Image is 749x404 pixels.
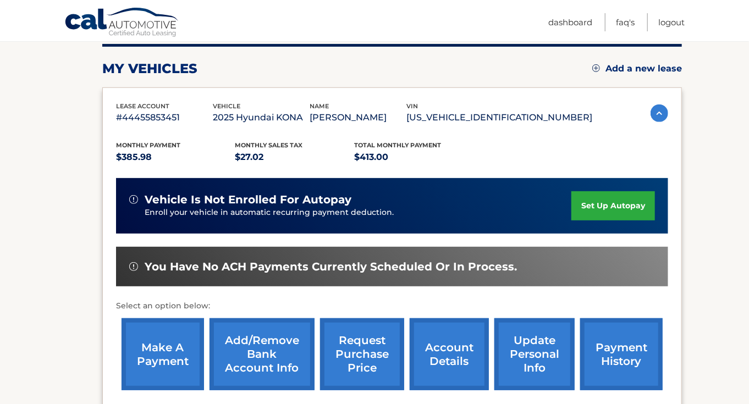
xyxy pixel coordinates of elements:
[310,102,329,110] span: name
[122,318,204,390] a: make a payment
[616,13,635,31] a: FAQ's
[116,150,235,165] p: $385.98
[235,141,303,149] span: Monthly sales Tax
[235,150,355,165] p: $27.02
[592,64,600,72] img: add.svg
[592,63,682,74] a: Add a new lease
[129,195,138,204] img: alert-white.svg
[494,318,575,390] a: update personal info
[129,262,138,271] img: alert-white.svg
[658,13,685,31] a: Logout
[310,110,406,125] p: [PERSON_NAME]
[64,7,180,39] a: Cal Automotive
[651,104,668,122] img: accordion-active.svg
[406,102,418,110] span: vin
[406,110,592,125] p: [US_VEHICLE_IDENTIFICATION_NUMBER]
[320,318,404,390] a: request purchase price
[102,60,197,77] h2: my vehicles
[116,300,668,313] p: Select an option below:
[145,260,517,274] span: You have no ACH payments currently scheduled or in process.
[145,207,571,219] p: Enroll your vehicle in automatic recurring payment deduction.
[213,110,310,125] p: 2025 Hyundai KONA
[548,13,592,31] a: Dashboard
[354,141,441,149] span: Total Monthly Payment
[213,102,240,110] span: vehicle
[210,318,315,390] a: Add/Remove bank account info
[571,191,655,220] a: set up autopay
[116,102,169,110] span: lease account
[354,150,473,165] p: $413.00
[116,141,180,149] span: Monthly Payment
[145,193,351,207] span: vehicle is not enrolled for autopay
[116,110,213,125] p: #44455853451
[410,318,489,390] a: account details
[580,318,663,390] a: payment history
